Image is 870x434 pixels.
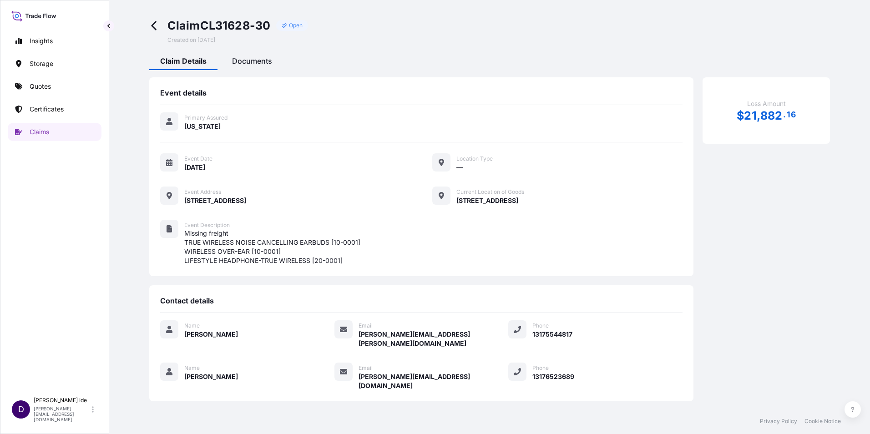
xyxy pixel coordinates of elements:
[167,18,271,33] span: Claim CL31628-30
[160,296,214,305] span: Contact details
[757,110,760,121] span: ,
[184,330,238,339] span: [PERSON_NAME]
[184,229,683,265] span: Missing freight TRUE WIRELESS NOISE CANCELLING EARBUDS [10-0001] WIRELESS OVER-EAR [10-0001] LIFE...
[34,397,90,404] p: [PERSON_NAME] Ide
[184,372,238,381] span: [PERSON_NAME]
[30,105,64,114] p: Certificates
[184,122,221,131] span: [US_STATE]
[456,196,518,205] span: [STREET_ADDRESS]
[34,406,90,422] p: [PERSON_NAME][EMAIL_ADDRESS][DOMAIN_NAME]
[456,163,463,172] span: —
[184,196,246,205] span: [STREET_ADDRESS]
[532,330,572,339] span: 13175544817
[456,188,524,196] span: Current Location of Goods
[30,59,53,68] p: Storage
[359,364,373,372] span: Email
[160,56,207,66] span: Claim Details
[197,36,215,44] span: [DATE]
[184,322,200,329] span: Name
[8,100,101,118] a: Certificates
[8,123,101,141] a: Claims
[737,110,744,121] span: $
[783,112,786,117] span: .
[184,155,212,162] span: Event Date
[184,364,200,372] span: Name
[760,418,797,425] a: Privacy Policy
[359,330,509,348] span: [PERSON_NAME][EMAIL_ADDRESS][PERSON_NAME][DOMAIN_NAME]
[160,88,207,97] span: Event details
[289,22,303,29] p: Open
[184,114,228,121] span: Primary Assured
[167,36,215,44] span: Created on
[359,322,373,329] span: Email
[184,163,205,172] span: [DATE]
[532,322,549,329] span: Phone
[804,418,841,425] a: Cookie Notice
[184,222,230,229] span: Event Description
[359,372,509,390] span: [PERSON_NAME][EMAIL_ADDRESS][DOMAIN_NAME]
[532,364,549,372] span: Phone
[18,405,24,414] span: D
[744,110,756,121] span: 21
[787,112,795,117] span: 16
[760,110,783,121] span: 882
[184,188,221,196] span: Event Address
[30,82,51,91] p: Quotes
[8,32,101,50] a: Insights
[8,77,101,96] a: Quotes
[8,55,101,73] a: Storage
[532,372,574,381] span: 13176523689
[30,127,49,136] p: Claims
[30,36,53,45] p: Insights
[747,99,786,108] span: Loss Amount
[232,56,272,66] span: Documents
[456,155,493,162] span: Location Type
